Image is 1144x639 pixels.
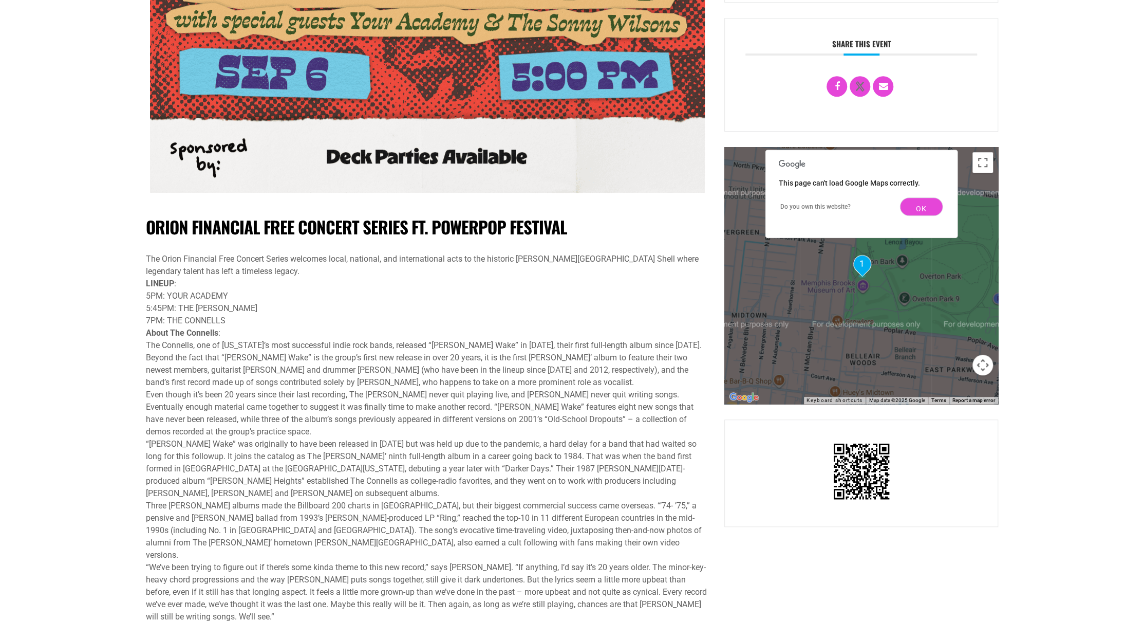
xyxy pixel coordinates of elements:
[850,76,870,97] a: X Social Network
[146,389,709,438] div: Even though it’s been 20 years since their last recording, The [PERSON_NAME] never quit playing l...
[146,339,709,389] div: The Connells, one of [US_STATE]’s most successful indie rock bands, released “[PERSON_NAME] Wake”...
[972,355,993,375] button: Map camera controls
[745,39,977,56] h3: Share this event
[807,397,862,404] button: Keyboard shortcuts
[854,258,871,268] span: 1
[873,76,893,97] a: Email
[146,328,218,338] strong: About The Connells
[146,327,709,339] div: :
[146,279,174,288] strong: LINEUP
[972,152,993,173] button: Toggle fullscreen view
[780,203,850,210] a: Do you own this website?
[778,179,920,187] span: This page can't load Google Maps correctly.
[146,278,709,290] div: :
[931,397,946,403] a: Terms (opens in new tab)
[900,197,943,216] button: OK
[146,217,709,238] h1: Orion Financial Free Concert Series ft. PowerPop Festival
[146,302,709,315] div: 5:45PM: THE [PERSON_NAME]
[146,253,709,278] div: The Orion Financial Free Concert Series welcomes local, national, and international acts to the h...
[827,76,847,97] a: Share on Facebook
[727,391,761,404] a: Open this area in Google Maps (opens a new window)
[146,315,709,327] div: 7PM: THE CONNELLS
[146,290,709,302] div: 5PM: YOUR ACADEMY
[952,397,995,403] a: Report a map error
[727,391,761,404] img: Google
[831,441,892,502] img: QR Code
[146,500,709,561] div: Three [PERSON_NAME] albums made the Billboard 200 charts in [GEOGRAPHIC_DATA], but their biggest ...
[146,438,709,500] div: “[PERSON_NAME] Wake” was originally to have been released in [DATE] but was held up due to the pa...
[869,397,925,403] span: Map data ©2025 Google
[146,561,709,623] div: “We’ve been trying to figure out if there’s some kinda theme to this new record,” says [PERSON_NA...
